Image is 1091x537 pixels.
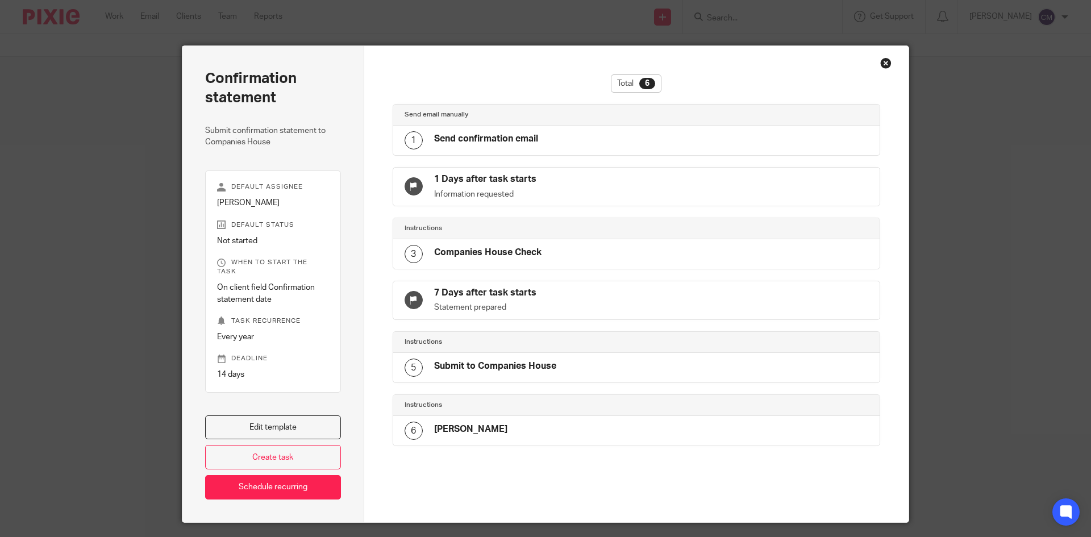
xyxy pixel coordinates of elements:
[434,287,636,299] h4: 7 Days after task starts
[611,74,661,93] div: Total
[434,360,556,372] h4: Submit to Companies House
[405,338,636,347] h4: Instructions
[205,415,341,440] a: Edit template
[405,224,636,233] h4: Instructions
[217,258,329,276] p: When to start the task
[217,317,329,326] p: Task recurrence
[217,331,329,343] p: Every year
[217,354,329,363] p: Deadline
[639,78,655,89] div: 6
[217,235,329,247] p: Not started
[405,131,423,149] div: 1
[434,302,636,313] p: Statement prepared
[405,245,423,263] div: 3
[434,247,542,259] h4: Companies House Check
[217,182,329,192] p: Default assignee
[217,197,329,209] p: [PERSON_NAME]
[205,445,341,469] a: Create task
[405,422,423,440] div: 6
[217,220,329,230] p: Default status
[205,69,341,108] h2: Confirmation statement
[405,359,423,377] div: 5
[405,110,636,119] h4: Send email manually
[434,133,538,145] h4: Send confirmation email
[434,173,636,185] h4: 1 Days after task starts
[205,475,341,499] a: Schedule recurring
[217,369,329,380] p: 14 days
[434,189,636,200] p: Information requested
[217,282,329,305] p: On client field Confirmation statement date
[405,401,636,410] h4: Instructions
[205,125,341,148] p: Submit confirmation statement to Companies House
[880,57,892,69] div: Close this dialog window
[434,423,507,435] h4: [PERSON_NAME]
